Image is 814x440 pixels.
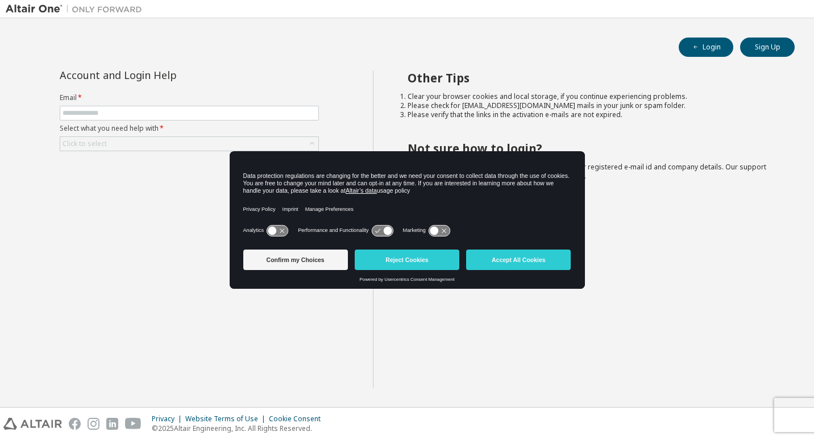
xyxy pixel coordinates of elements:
div: Website Terms of Use [185,414,269,424]
label: Select what you need help with [60,124,319,133]
button: Login [679,38,733,57]
span: with a brief description of the problem, your registered e-mail id and company details. Our suppo... [408,162,766,181]
img: youtube.svg [125,418,142,430]
li: Clear your browser cookies and local storage, if you continue experiencing problems. [408,92,775,101]
label: Email [60,93,319,102]
button: Sign Up [740,38,795,57]
div: Click to select [60,137,318,151]
div: Account and Login Help [60,70,267,80]
h2: Not sure how to login? [408,141,775,156]
img: facebook.svg [69,418,81,430]
li: Please check for [EMAIL_ADDRESS][DOMAIN_NAME] mails in your junk or spam folder. [408,101,775,110]
img: altair_logo.svg [3,418,62,430]
img: instagram.svg [88,418,99,430]
p: © 2025 Altair Engineering, Inc. All Rights Reserved. [152,424,327,433]
div: Cookie Consent [269,414,327,424]
div: Privacy [152,414,185,424]
li: Please verify that the links in the activation e-mails are not expired. [408,110,775,119]
div: Click to select [63,139,107,148]
h2: Other Tips [408,70,775,85]
img: linkedin.svg [106,418,118,430]
img: Altair One [6,3,148,15]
